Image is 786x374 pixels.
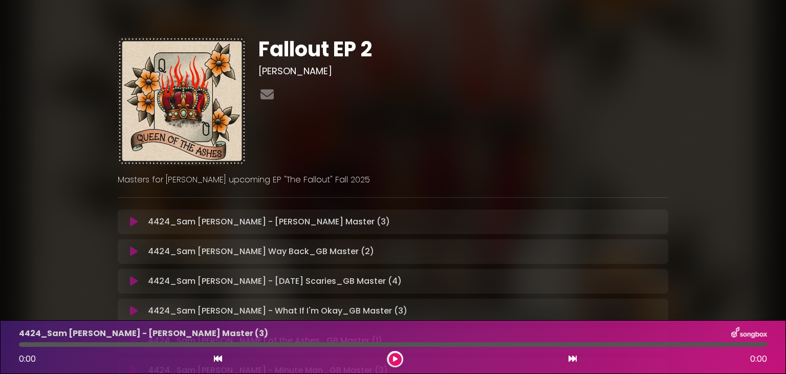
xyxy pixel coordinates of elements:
h1: Fallout EP 2 [258,37,668,61]
h3: [PERSON_NAME] [258,66,668,77]
p: 4424_Sam [PERSON_NAME] - [DATE] Scaries_GB Master (4) [148,275,402,287]
span: 0:00 [19,353,36,365]
p: 4424_Sam [PERSON_NAME] - [PERSON_NAME] Master (3) [19,327,268,340]
p: 4424_Sam [PERSON_NAME] Way Back_GB Master (2) [148,245,374,258]
p: 4424_Sam [PERSON_NAME] - [PERSON_NAME] Master (3) [148,216,390,228]
p: 4424_Sam [PERSON_NAME] - What If I'm Okay_GB Master (3) [148,305,407,317]
p: Masters for [PERSON_NAME] upcoming EP "The Fallout" Fall 2025 [118,174,668,186]
img: songbox-logo-white.png [731,327,767,340]
img: OvOre2hRH6ErsROzQC3Q [118,37,246,165]
span: 0:00 [750,353,767,365]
